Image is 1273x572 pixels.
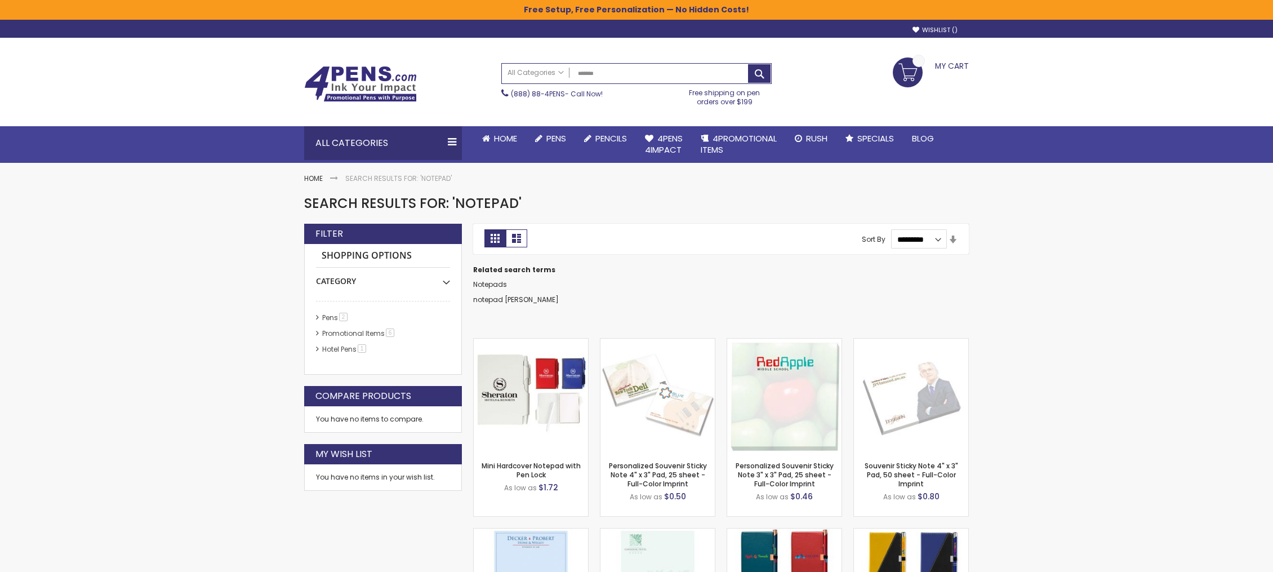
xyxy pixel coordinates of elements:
span: Pens [546,132,566,144]
a: Promotional Items6 [319,329,398,338]
dt: Related search terms [473,265,969,274]
a: Mini Hardcover Notepad with Pen Lock [474,338,588,348]
img: Personalized Souvenir Sticky Note 4" x 3" Pad, 25 sheet - Full-Color Imprint [600,339,715,453]
img: 4Pens Custom Pens and Promotional Products [304,66,417,102]
a: Notepads [473,280,507,289]
span: $0.80 [918,491,940,502]
span: $0.46 [790,491,813,502]
span: As low as [630,492,662,502]
strong: Filter [315,228,343,240]
img: Souvenir Sticky Note 4" x 3" Pad, 50 sheet - Full-Color Imprint [854,339,968,453]
a: Souvenir Sticky Note 4" x 6" Pad, 25 sheet - Full-Color Imprint [600,528,715,538]
a: Souvenir Sticky Note 4" x 3" Pad, 50 sheet - Full-Color Imprint [865,461,958,489]
a: Primo Note Caddy & Tres-Chic Pen Gift Set - ColorJet Imprint [854,528,968,538]
a: Souvenir Sticky Note 4" x 3" Pad, 50 sheet - Full-Color Imprint [854,338,968,348]
span: Pencils [595,132,627,144]
div: All Categories [304,126,462,160]
span: Home [494,132,517,144]
span: As low as [756,492,789,502]
a: Pencils [575,126,636,151]
a: 4PROMOTIONALITEMS [692,126,786,163]
strong: My Wish List [315,448,372,460]
div: Free shipping on pen orders over $199 [678,84,772,107]
strong: Grid [484,229,506,247]
a: 4Pens4impact [636,126,692,163]
a: Personalized Souvenir Sticky Note 4" x 3" Pad, 25 sheet - Full-Color Imprint [609,461,707,489]
span: 1 [358,344,366,353]
a: notepad [PERSON_NAME] [473,295,559,304]
span: 2 [339,313,348,321]
strong: Search results for: 'notepad' [345,174,452,183]
strong: Shopping Options [316,244,450,268]
strong: Compare Products [315,390,411,402]
a: Rush [786,126,836,151]
a: Souvenir Sticky Note 4" x 6" Pad, 50 sheet - Full-Color Imprint [474,528,588,538]
div: You have no items to compare. [304,406,462,433]
a: Hotel Pens​1 [319,344,370,354]
a: Home [473,126,526,151]
a: Pens2 [319,313,351,322]
a: Mini Hardcover Notepad with Pen Lock [482,461,581,480]
span: 4Pens 4impact [645,132,683,156]
img: Mini Hardcover Notepad with Pen Lock [474,339,588,453]
a: Personalized Souvenir Sticky Note 3" x 3" Pad, 25 sheet - Full-Color Imprint [727,338,842,348]
span: Rush [806,132,827,144]
a: Home [304,174,323,183]
a: Wishlist [913,26,958,34]
span: All Categories [508,68,564,77]
span: As low as [883,492,916,502]
span: As low as [504,483,537,493]
div: Category [316,268,450,287]
label: Sort By [862,234,885,244]
a: Blog [903,126,943,151]
div: You have no items in your wish list. [316,473,450,482]
span: 6 [386,329,394,337]
span: - Call Now! [511,89,603,99]
img: Personalized Souvenir Sticky Note 3" x 3" Pad, 25 sheet - Full-Color Imprint [727,339,842,453]
a: Pens [526,126,575,151]
span: $1.72 [538,482,558,493]
span: $0.50 [664,491,686,502]
a: Personalized Souvenir Sticky Note 4" x 3" Pad, 25 sheet - Full-Color Imprint [600,338,715,348]
span: Search results for: 'notepad' [304,194,522,212]
span: Specials [857,132,894,144]
a: Personalized Souvenir Sticky Note 3" x 3" Pad, 25 sheet - Full-Color Imprint [736,461,834,489]
span: Blog [912,132,934,144]
a: (888) 88-4PENS [511,89,565,99]
a: Specials [836,126,903,151]
span: 4PROMOTIONAL ITEMS [701,132,777,156]
a: All Categories [502,64,569,82]
a: Note Caddy & Crosby Rose Gold Pen Gift Set - ColorJet Imprint [727,528,842,538]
